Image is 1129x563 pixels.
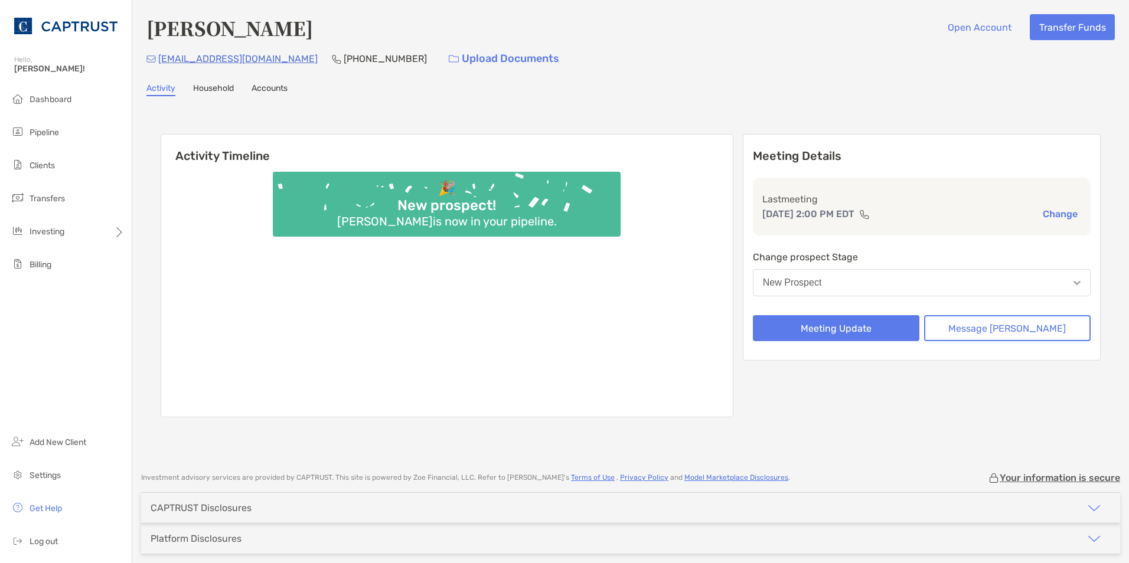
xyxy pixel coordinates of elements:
[1039,208,1081,220] button: Change
[441,46,567,71] a: Upload Documents
[158,51,318,66] p: [EMAIL_ADDRESS][DOMAIN_NAME]
[11,158,25,172] img: clients icon
[763,277,822,288] div: New Prospect
[30,470,61,480] span: Settings
[938,14,1020,40] button: Open Account
[762,207,854,221] p: [DATE] 2:00 PM EDT
[161,135,733,163] h6: Activity Timeline
[11,224,25,238] img: investing icon
[1087,532,1101,546] img: icon arrow
[11,91,25,106] img: dashboard icon
[30,227,64,237] span: Investing
[193,83,234,96] a: Household
[14,64,125,74] span: [PERSON_NAME]!
[332,214,562,228] div: [PERSON_NAME] is now in your pipeline.
[753,269,1091,296] button: New Prospect
[11,125,25,139] img: pipeline icon
[11,500,25,515] img: get-help icon
[30,536,58,546] span: Log out
[753,250,1091,264] p: Change prospect Stage
[146,55,156,63] img: Email Icon
[252,83,288,96] a: Accounts
[30,194,65,204] span: Transfers
[393,197,501,214] div: New prospect!
[433,180,461,197] div: 🎉
[146,14,313,41] h4: [PERSON_NAME]
[11,467,25,482] img: settings icon
[141,473,790,482] p: Investment advisory services are provided by CAPTRUST . This site is powered by Zoe Financial, LL...
[30,94,71,104] span: Dashboard
[753,315,919,341] button: Meeting Update
[11,533,25,548] img: logout icon
[11,191,25,205] img: transfers icon
[14,5,118,47] img: CAPTRUST Logo
[11,434,25,449] img: add_new_client icon
[1087,501,1101,515] img: icon arrow
[571,473,615,482] a: Terms of Use
[151,533,242,544] div: Platform Disclosures
[344,51,427,66] p: [PHONE_NUMBER]
[753,149,1091,163] p: Meeting Details
[1000,472,1120,483] p: Your information is secure
[30,260,51,270] span: Billing
[684,473,788,482] a: Model Marketplace Disclosures
[1073,281,1081,285] img: Open dropdown arrow
[30,503,62,513] span: Get Help
[151,502,252,513] div: CAPTRUST Disclosures
[30,437,86,447] span: Add New Client
[859,210,870,219] img: communication type
[762,192,1081,207] p: Last meeting
[146,83,175,96] a: Activity
[30,127,59,138] span: Pipeline
[924,315,1091,341] button: Message [PERSON_NAME]
[449,55,459,63] img: button icon
[30,161,55,171] span: Clients
[332,54,341,64] img: Phone Icon
[11,257,25,271] img: billing icon
[1030,14,1115,40] button: Transfer Funds
[620,473,668,482] a: Privacy Policy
